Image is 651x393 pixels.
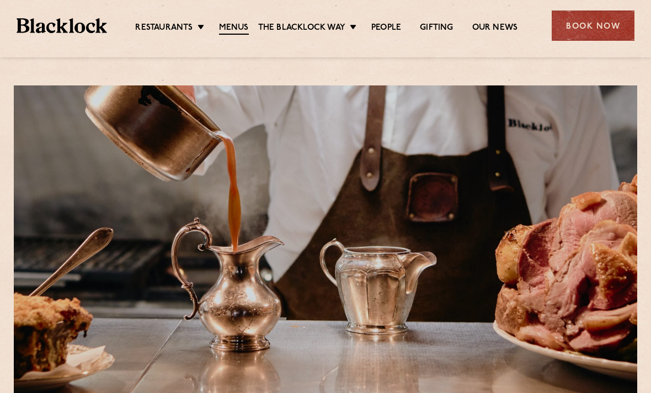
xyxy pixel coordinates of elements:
[258,23,345,34] a: The Blacklock Way
[552,10,634,41] div: Book Now
[371,23,401,34] a: People
[420,23,453,34] a: Gifting
[472,23,518,34] a: Our News
[219,23,249,35] a: Menus
[135,23,193,34] a: Restaurants
[17,18,107,34] img: BL_Textured_Logo-footer-cropped.svg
